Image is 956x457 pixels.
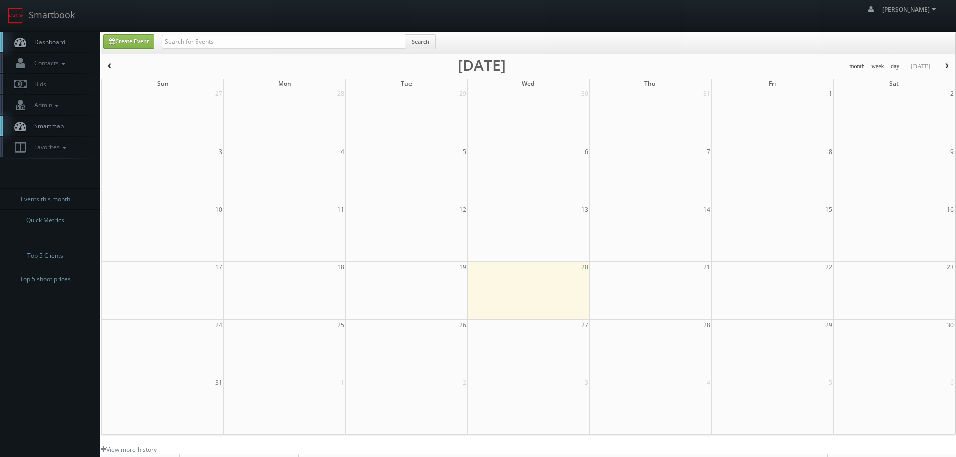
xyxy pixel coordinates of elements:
span: 8 [828,146,833,157]
span: 9 [949,146,955,157]
span: 4 [340,146,345,157]
img: smartbook-logo.png [8,8,24,24]
button: Search [405,34,436,49]
span: 14 [702,204,711,215]
input: Search for Events [162,35,405,49]
span: Dashboard [29,38,65,46]
button: day [887,60,903,73]
span: 31 [214,377,223,388]
span: 24 [214,320,223,330]
span: Top 5 shoot prices [20,274,71,284]
a: View more history [101,445,157,454]
span: Events this month [21,194,70,204]
span: 10 [214,204,223,215]
span: 28 [702,320,711,330]
span: 21 [702,262,711,272]
a: Create Event [103,34,154,49]
span: 3 [584,377,589,388]
span: Quick Metrics [26,215,64,225]
h2: [DATE] [458,60,506,70]
span: 3 [218,146,223,157]
span: 22 [824,262,833,272]
span: 1 [828,88,833,99]
span: 25 [336,320,345,330]
span: 23 [946,262,955,272]
span: Wed [522,79,534,88]
span: 5 [828,377,833,388]
span: Fri [769,79,776,88]
span: 15 [824,204,833,215]
span: 30 [946,320,955,330]
span: 6 [584,146,589,157]
button: month [846,60,868,73]
span: 6 [949,377,955,388]
button: [DATE] [907,60,934,73]
span: Sat [889,79,899,88]
span: 2 [462,377,467,388]
span: 20 [580,262,589,272]
span: Contacts [29,59,68,67]
span: 30 [580,88,589,99]
span: 19 [458,262,467,272]
span: Sun [157,79,169,88]
span: 27 [580,320,589,330]
span: 26 [458,320,467,330]
span: 29 [458,88,467,99]
span: 27 [214,88,223,99]
span: Bids [29,80,46,88]
span: 13 [580,204,589,215]
span: 28 [336,88,345,99]
span: [PERSON_NAME] [882,5,939,14]
span: Admin [29,101,61,109]
span: 12 [458,204,467,215]
button: week [868,60,888,73]
span: 29 [824,320,833,330]
span: 11 [336,204,345,215]
span: 16 [946,204,955,215]
span: Thu [644,79,656,88]
span: Top 5 Clients [27,251,63,261]
span: Tue [401,79,412,88]
span: 7 [706,146,711,157]
span: 2 [949,88,955,99]
span: Smartmap [29,122,64,130]
span: Mon [278,79,291,88]
span: 17 [214,262,223,272]
span: 18 [336,262,345,272]
span: 4 [706,377,711,388]
span: 5 [462,146,467,157]
span: 1 [340,377,345,388]
span: Favorites [29,143,69,151]
span: 31 [702,88,711,99]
